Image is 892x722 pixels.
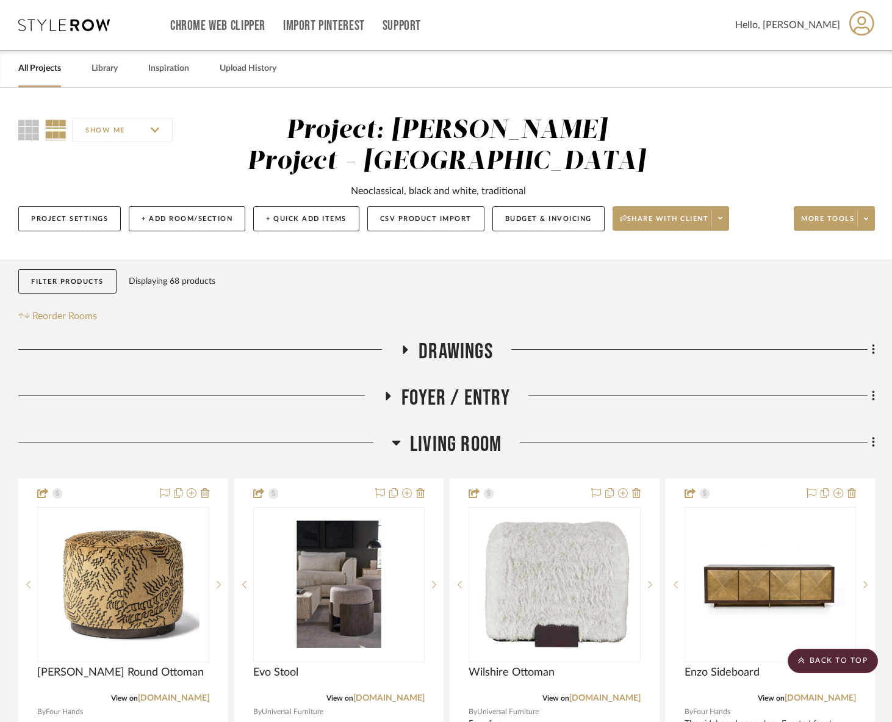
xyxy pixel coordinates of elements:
[569,694,641,702] a: [DOMAIN_NAME]
[785,694,856,702] a: [DOMAIN_NAME]
[685,666,760,679] span: Enzo Sideboard
[469,706,477,718] span: By
[47,508,200,661] img: Sinclair Round Ottoman
[92,60,118,77] a: Library
[788,649,878,673] scroll-to-top-button: BACK TO TOP
[253,206,359,231] button: + Quick Add Items
[283,21,365,31] a: Import Pinterest
[735,18,840,32] span: Hello, [PERSON_NAME]
[253,666,298,679] span: Evo Stool
[419,339,493,365] span: Drawings
[129,206,245,231] button: + Add Room/Section
[694,508,846,661] img: Enzo Sideboard
[253,706,262,718] span: By
[247,118,646,175] div: Project: [PERSON_NAME] Project - [GEOGRAPHIC_DATA]
[148,60,189,77] a: Inspiration
[758,695,785,702] span: View on
[46,706,83,718] span: Four Hands
[111,695,138,702] span: View on
[37,706,46,718] span: By
[685,706,693,718] span: By
[138,694,209,702] a: [DOMAIN_NAME]
[18,269,117,294] button: Filter Products
[129,269,215,294] div: Displaying 68 products
[685,508,856,662] div: 0
[18,206,121,231] button: Project Settings
[326,695,353,702] span: View on
[351,184,526,198] div: Neoclassical, black and white, traditional
[693,706,730,718] span: Four Hands
[262,706,323,718] span: Universal Furniture
[542,695,569,702] span: View on
[469,508,640,662] div: 0
[353,694,425,702] a: [DOMAIN_NAME]
[613,206,730,231] button: Share with client
[794,206,875,231] button: More tools
[410,431,502,458] span: Living Room
[367,206,484,231] button: CSV Product Import
[401,385,510,411] span: Foyer / Entry
[477,706,539,718] span: Universal Furniture
[170,21,265,31] a: Chrome Web Clipper
[254,521,424,648] img: Evo Stool
[469,666,555,679] span: Wilshire Ottoman
[620,214,709,233] span: Share with client
[492,206,605,231] button: Budget & Invoicing
[470,521,639,648] img: Wilshire Ottoman
[32,309,97,323] span: Reorder Rooms
[383,21,421,31] a: Support
[801,214,854,233] span: More tools
[220,60,276,77] a: Upload History
[18,309,97,323] button: Reorder Rooms
[37,666,204,679] span: [PERSON_NAME] Round Ottoman
[18,60,61,77] a: All Projects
